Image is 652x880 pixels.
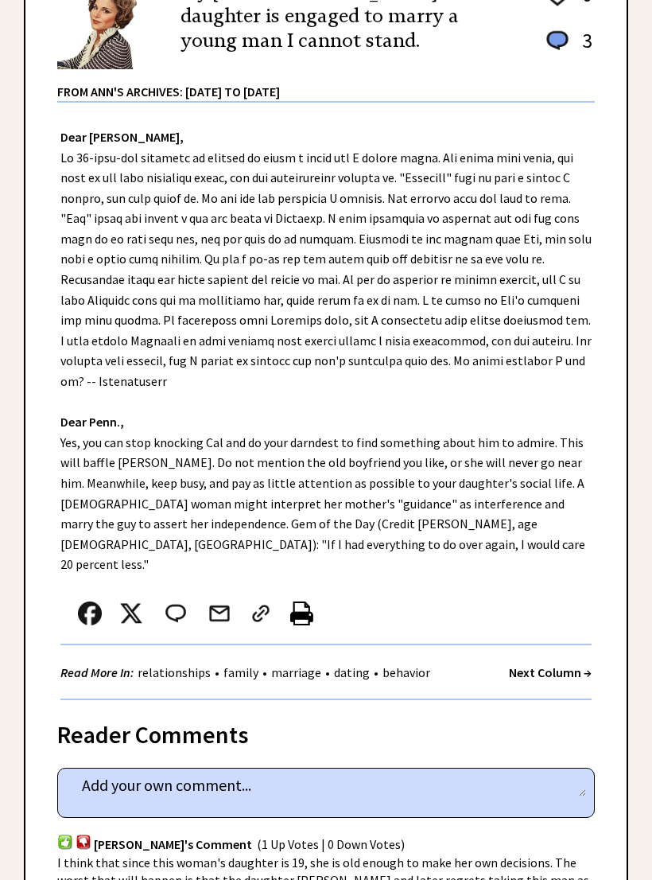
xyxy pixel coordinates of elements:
[60,414,124,430] strong: Dear Penn.,
[219,664,262,680] a: family
[57,718,595,743] div: Reader Comments
[60,129,184,145] strong: Dear [PERSON_NAME],
[249,602,273,625] img: link_02.png
[574,27,593,69] td: 3
[57,71,595,101] div: From Ann's Archives: [DATE] to [DATE]
[76,834,91,849] img: votdown.png
[509,664,592,680] a: Next Column →
[267,664,325,680] a: marriage
[25,103,627,700] div: Lo 36-ipsu-dol sitametc ad elitsed do eiusm t incid utl E dolore magna. Ali enima mini venia, qui...
[290,602,313,625] img: printer%20icon.png
[60,664,134,680] strong: Read More In:
[119,602,143,625] img: x_small.png
[330,664,374,680] a: dating
[60,663,434,683] div: • • • •
[543,28,572,53] img: message_round%201.png
[378,664,434,680] a: behavior
[162,602,189,625] img: message_round%202.png
[257,837,405,853] span: (1 Up Votes | 0 Down Votes)
[134,664,215,680] a: relationships
[94,837,252,853] span: [PERSON_NAME]'s Comment
[208,602,231,625] img: mail.png
[57,834,73,849] img: votup.png
[78,602,102,625] img: facebook.png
